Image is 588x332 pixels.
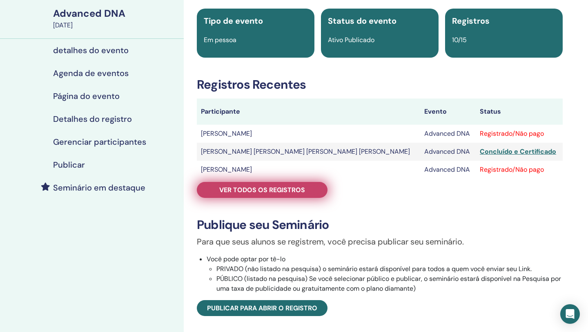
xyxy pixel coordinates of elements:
span: Ver todos os registros [219,186,305,194]
th: Participante [197,99,420,125]
h4: Gerenciar participantes [53,137,146,147]
th: Status [476,99,563,125]
span: Em pessoa [204,36,236,44]
h4: Agenda de eventos [53,68,129,78]
span: Status do evento [328,16,396,26]
td: [PERSON_NAME] [PERSON_NAME] [PERSON_NAME] [PERSON_NAME] [197,143,420,161]
span: 10/15 [452,36,467,44]
div: Open Intercom Messenger [560,304,580,324]
h3: Publique seu Seminário [197,218,563,232]
div: [DATE] [53,20,179,30]
span: Ativo Publicado [328,36,374,44]
h4: detalhes do evento [53,45,129,55]
span: Registros [452,16,490,26]
h4: Publicar [53,160,85,170]
td: Advanced DNA [420,143,476,161]
li: PÚBLICO (listado na pesquisa) Se você selecionar público e publicar, o seminário estará disponíve... [216,274,563,294]
li: PRIVADO (não listado na pesquisa) o seminário estará disponível para todos a quem você enviar seu... [216,264,563,274]
a: Ver todos os registros [197,182,327,198]
span: Tipo de evento [204,16,263,26]
td: [PERSON_NAME] [197,161,420,179]
th: Evento [420,99,476,125]
h3: Registros Recentes [197,77,563,92]
span: Publicar para abrir o registro [207,304,317,312]
h4: Detalhes do registro [53,114,132,124]
li: Você pode optar por tê-lo [207,254,563,294]
a: Publicar para abrir o registro [197,300,327,316]
td: Advanced DNA [420,125,476,143]
a: Advanced DNA[DATE] [48,7,184,30]
h4: Página do evento [53,91,120,101]
td: [PERSON_NAME] [197,125,420,143]
h4: Seminário em destaque [53,183,145,193]
div: Registrado/Não pago [480,165,559,175]
div: Concluído e Certificado [480,147,559,157]
p: Para que seus alunos se registrem, você precisa publicar seu seminário. [197,236,563,248]
td: Advanced DNA [420,161,476,179]
div: Advanced DNA [53,7,179,20]
div: Registrado/Não pago [480,129,559,139]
